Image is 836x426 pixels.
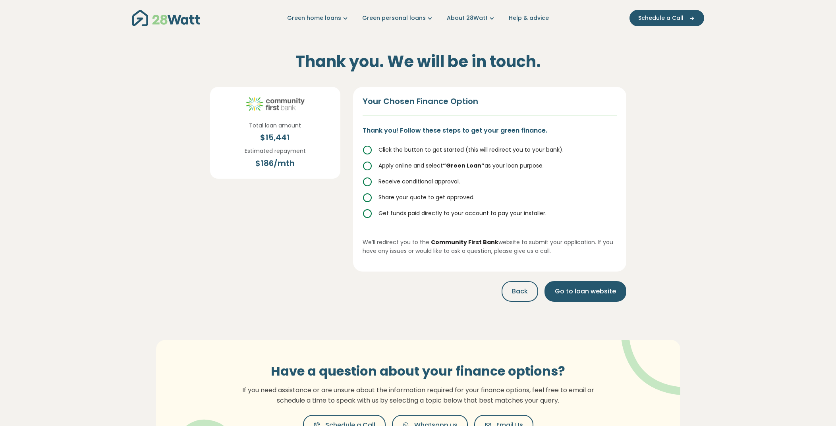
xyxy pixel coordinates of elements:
[245,157,306,169] div: $ 186 /mth
[363,96,617,116] h2: Your Chosen Finance Option
[502,281,538,302] button: Back
[363,125,617,136] p: Thank you! Follow these steps to get your green finance.
[512,287,528,296] span: Back
[237,364,599,379] h3: Have a question about your finance options?
[638,14,683,22] span: Schedule a Call
[600,318,704,395] img: vector
[237,385,599,405] p: If you need assistance or are unsure about the information required for your finance options, fee...
[245,96,305,112] img: Green Loan
[378,193,475,201] span: Share your quote to get approved.
[431,238,498,246] strong: Community First Bank
[249,121,301,130] p: Total loan amount
[245,146,306,155] p: Estimated repayment
[287,14,349,22] a: Green home loans
[378,177,460,185] span: Receive conditional approval.
[363,228,617,256] p: We’ll redirect you to the website to submit your application. If you have any issues or would lik...
[249,131,301,143] div: $ 15,441
[132,8,704,28] nav: Main navigation
[210,42,626,81] h2: Thank you. We will be in touch.
[544,281,626,302] button: Go to loan website
[378,146,564,154] span: Click the button to get started (this will redirect you to your bank).
[443,162,485,170] strong: “Green Loan”
[362,14,434,22] a: Green personal loans
[447,14,496,22] a: About 28Watt
[629,10,704,26] button: Schedule a Call
[378,162,544,170] span: Apply online and select as your loan purpose.
[132,10,200,26] img: 28Watt
[509,14,549,22] a: Help & advice
[555,287,616,296] span: Go to loan website
[378,209,546,217] span: Get funds paid directly to your account to pay your installer.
